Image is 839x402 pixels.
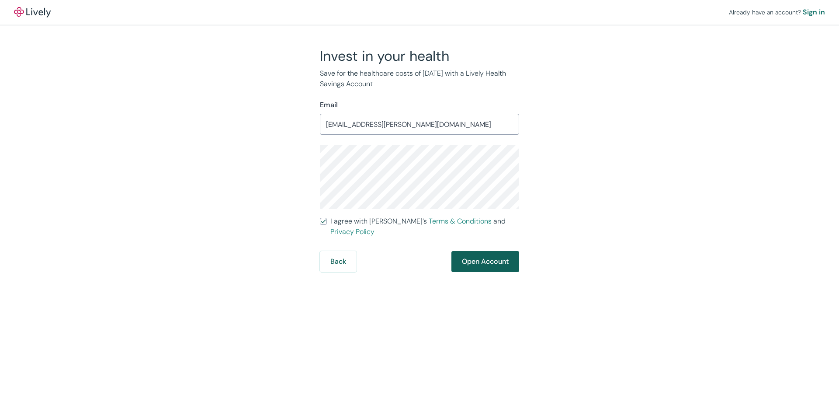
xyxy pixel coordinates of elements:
a: LivelyLively [14,7,51,17]
img: Lively [14,7,51,17]
label: Email [320,100,338,110]
button: Open Account [451,251,519,272]
button: Back [320,251,357,272]
span: I agree with [PERSON_NAME]’s and [330,216,519,237]
p: Save for the healthcare costs of [DATE] with a Lively Health Savings Account [320,68,519,89]
div: Already have an account? [729,7,825,17]
a: Terms & Conditions [429,217,492,226]
a: Sign in [803,7,825,17]
h2: Invest in your health [320,47,519,65]
a: Privacy Policy [330,227,374,236]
